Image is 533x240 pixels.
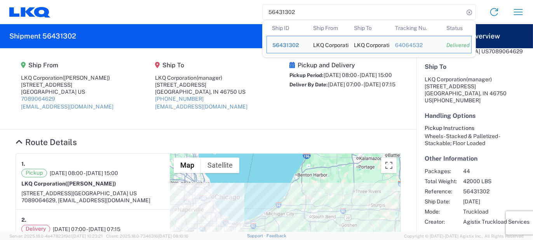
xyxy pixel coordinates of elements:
h5: Ship To [155,61,248,69]
span: [DATE] 08:10:16 [158,234,188,238]
span: 56431302 [272,42,299,48]
div: LKQ Corporation [313,36,343,53]
span: [DATE] 07:00 - [DATE] 07:15 [328,81,395,88]
span: Total Weight: [425,178,457,185]
strong: LKQ Corporation [21,180,116,187]
th: Tracking Nu. [390,20,441,36]
div: 56431302 [272,42,302,49]
span: Pickup Period: [289,72,324,78]
div: [GEOGRAPHIC_DATA], IN 46750 US [155,88,248,95]
span: Creator: [425,218,457,225]
span: Copyright © [DATE]-[DATE] Agistix Inc., All Rights Reserved [404,233,524,240]
span: [DATE] 08:00 - [DATE] 15:00 [50,170,118,177]
h5: Ship From [21,61,113,69]
span: [DATE] 10:23:21 [72,234,103,238]
span: [DATE] 07:00 - [DATE] 07:15 [53,226,120,233]
input: Shipment, tracking or reference number [263,5,464,19]
button: Show street map [174,158,201,173]
a: 7089064629 [21,96,55,102]
span: [GEOGRAPHIC_DATA] US [73,190,137,196]
table: Search Results [266,20,476,57]
a: Feedback [266,233,286,238]
div: 7089064629, [EMAIL_ADDRESS][DOMAIN_NAME] [21,197,164,204]
span: Truckload [463,208,530,215]
span: [PHONE_NUMBER] [432,97,481,103]
span: Mode: [425,208,457,215]
span: Packages: [425,168,457,175]
div: LKQ Corporation [21,74,113,81]
strong: 2. [21,215,26,225]
span: (manager) [466,76,492,82]
h5: Handling Options [425,112,525,119]
a: Support [247,233,266,238]
div: 64064532 [395,42,435,49]
div: [STREET_ADDRESS] [21,81,113,88]
th: Ship ID [266,20,308,36]
span: Ship Date: [425,198,457,205]
th: Ship To [348,20,390,36]
div: LKQ Corporation [354,36,384,53]
div: LKQ Corporation [155,74,248,81]
button: Toggle fullscreen view [381,158,397,173]
span: Deliver By Date: [289,82,328,88]
a: [EMAIL_ADDRESS][DOMAIN_NAME] [155,103,248,110]
span: (manager) [197,75,223,81]
span: [STREET_ADDRESS] [21,190,73,196]
span: Server: 2025.18.0-4e47823f9d1 [9,234,103,238]
div: [GEOGRAPHIC_DATA] US [21,88,113,95]
h6: Pickup Instructions [425,125,525,131]
a: [PHONE_NUMBER] [155,96,204,102]
h5: Pickup and Delivery [289,61,395,69]
div: [STREET_ADDRESS] [155,81,248,88]
div: Wheels - Stacked & Palletized - Stackable; Floor Loaded [425,133,525,147]
div: Delivered [446,42,466,49]
span: Pickup [21,169,47,177]
strong: 1. [21,159,25,169]
th: Status [441,20,472,36]
span: 42000 LBS [463,178,530,185]
h2: Shipment 56431302 [9,32,76,41]
h5: Other Information [425,155,525,162]
a: [EMAIL_ADDRESS][DOMAIN_NAME] [21,103,113,110]
button: Show satellite imagery [201,158,239,173]
span: 7089064629 [489,48,523,54]
address: [GEOGRAPHIC_DATA], IN 46750 US [425,76,525,104]
span: 44 [463,168,530,175]
a: Hide Details [16,137,77,147]
span: ([PERSON_NAME]) [63,75,110,81]
th: Ship From [308,20,349,36]
span: Client: 2025.18.0-7346316 [106,234,188,238]
span: LKQ Corporation [STREET_ADDRESS] [425,76,492,89]
span: Agistix Truckload Services [463,218,530,225]
span: ([PERSON_NAME]) [65,180,116,187]
span: 56431302 [463,188,530,195]
span: Reference: [425,188,457,195]
span: Delivery [21,225,50,233]
h5: Ship To [425,63,525,70]
span: [DATE] 08:00 - [DATE] 15:00 [324,72,392,78]
span: [DATE] [463,198,530,205]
